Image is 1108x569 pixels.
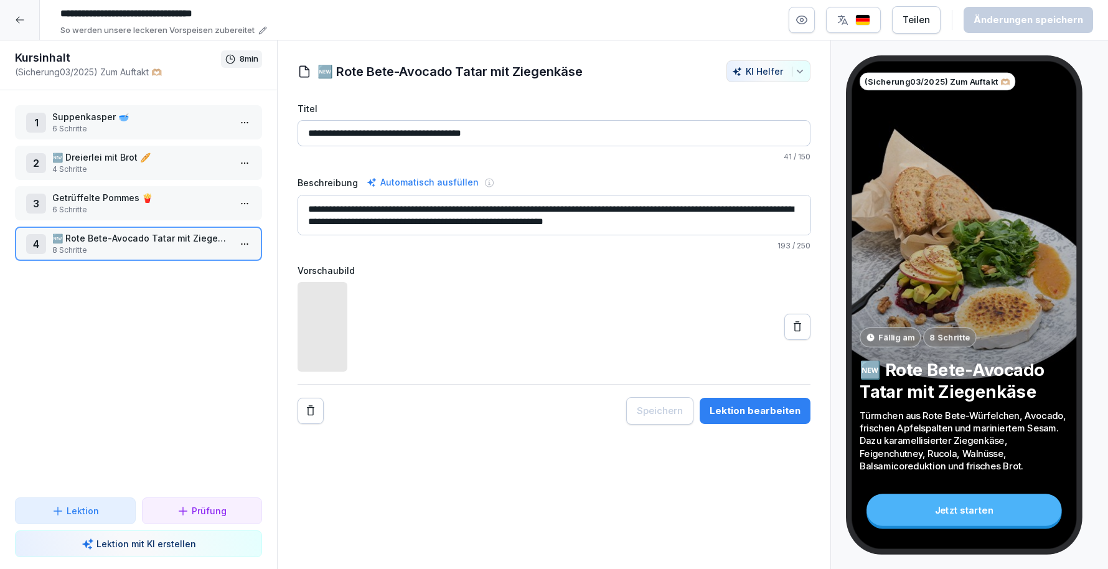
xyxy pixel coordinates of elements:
[298,398,324,424] button: Remove
[865,75,1010,87] p: (Sicherung03/2025) Zum Auftakt 🫶🏼
[784,152,792,161] span: 41
[974,13,1083,27] div: Änderungen speichern
[26,153,46,173] div: 2
[15,65,221,78] p: (Sicherung03/2025) Zum Auftakt 🫶🏼
[52,110,230,123] p: Suppenkasper 🥣
[96,537,196,550] p: Lektion mit KI erstellen
[892,6,941,34] button: Teilen
[240,53,258,65] p: 8 min
[710,404,800,418] div: Lektion bearbeiten
[626,397,693,425] button: Speichern
[298,264,810,277] label: Vorschaubild
[298,240,810,252] p: / 250
[878,331,914,343] p: Fällig am
[726,60,810,82] button: KI Helfer
[860,409,1069,472] p: Türmchen aus Rote Bete-Würfelchen, Avocado, frischen Apfelspalten und mariniertem Sesam. Dazu kar...
[364,175,481,190] div: Automatisch ausfüllen
[15,105,262,139] div: 1Suppenkasper 🥣6 Schritte
[298,102,810,115] label: Titel
[777,241,791,250] span: 193
[700,398,810,424] button: Lektion bearbeiten
[637,404,683,418] div: Speichern
[15,50,221,65] h1: Kursinhalt
[52,232,230,245] p: 🆕 Rote Bete-Avocado Tatar mit Ziegenkäse
[15,186,262,220] div: 3Getrüffelte Pommes 🍟6 Schritte
[929,331,970,343] p: 8 Schritte
[52,164,230,175] p: 4 Schritte
[142,497,263,524] button: Prüfung
[298,176,358,189] label: Beschreibung
[52,191,230,204] p: Getrüffelte Pommes 🍟
[60,24,255,37] p: So werden unsere leckeren Vorspeisen zubereitet
[298,151,810,162] p: / 150
[860,359,1069,402] p: 🆕 Rote Bete-Avocado Tatar mit Ziegenkäse
[67,504,99,517] p: Lektion
[192,504,227,517] p: Prüfung
[26,194,46,214] div: 3
[317,62,583,81] h1: 🆕 Rote Bete-Avocado Tatar mit Ziegenkäse
[52,204,230,215] p: 6 Schritte
[15,146,262,180] div: 2🆕 Dreierlei mit Brot 🥖4 Schritte
[732,66,805,77] div: KI Helfer
[855,14,870,26] img: de.svg
[903,13,930,27] div: Teilen
[52,151,230,164] p: 🆕 Dreierlei mit Brot 🥖
[52,123,230,134] p: 6 Schritte
[15,497,136,524] button: Lektion
[26,234,46,254] div: 4
[52,245,230,256] p: 8 Schritte
[26,113,46,133] div: 1
[866,494,1062,525] div: Jetzt starten
[964,7,1093,33] button: Änderungen speichern
[15,227,262,261] div: 4🆕 Rote Bete-Avocado Tatar mit Ziegenkäse8 Schritte
[15,530,262,557] button: Lektion mit KI erstellen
